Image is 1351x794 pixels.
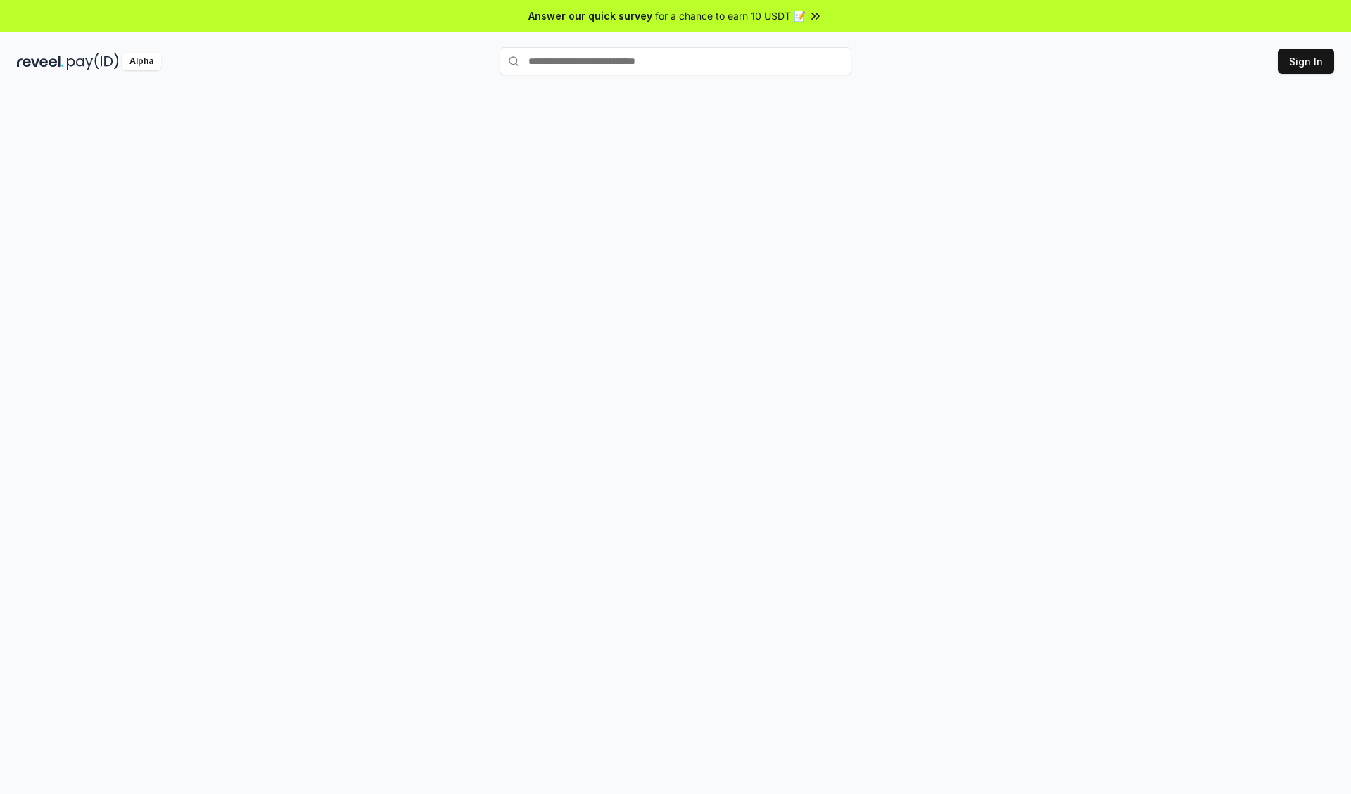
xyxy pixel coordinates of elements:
img: reveel_dark [17,53,64,70]
span: Answer our quick survey [528,8,652,23]
span: for a chance to earn 10 USDT 📝 [655,8,806,23]
div: Alpha [122,53,161,70]
button: Sign In [1278,49,1334,74]
img: pay_id [67,53,119,70]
